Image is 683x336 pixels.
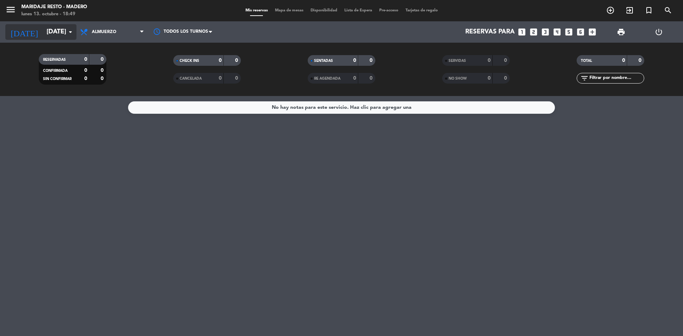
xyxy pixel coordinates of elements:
strong: 0 [84,57,87,62]
strong: 0 [370,58,374,63]
i: power_settings_new [655,28,663,36]
span: Mapa de mesas [271,9,307,12]
div: No hay notas para este servicio. Haz clic para agregar una [272,103,412,112]
strong: 0 [84,68,87,73]
strong: 0 [219,76,222,81]
span: RE AGENDADA [314,77,340,80]
strong: 0 [622,58,625,63]
i: [DATE] [5,24,43,40]
span: Tarjetas de regalo [402,9,441,12]
i: exit_to_app [625,6,634,15]
button: menu [5,4,16,17]
strong: 0 [370,76,374,81]
span: Reservas para [465,28,515,36]
div: LOG OUT [640,21,678,43]
div: Maridaje Resto - Madero [21,4,87,11]
span: SERVIDAS [449,59,466,63]
i: looks_6 [576,27,585,37]
span: TOTAL [581,59,592,63]
span: SIN CONFIRMAR [43,77,72,81]
span: Disponibilidad [307,9,341,12]
span: SENTADAS [314,59,333,63]
i: menu [5,4,16,15]
span: NO SHOW [449,77,467,80]
strong: 0 [235,76,239,81]
i: looks_two [529,27,538,37]
strong: 0 [353,58,356,63]
strong: 0 [488,58,491,63]
strong: 0 [101,76,105,81]
strong: 0 [504,58,508,63]
span: CANCELADA [180,77,202,80]
strong: 0 [235,58,239,63]
span: Mis reservas [242,9,271,12]
i: looks_5 [564,27,573,37]
span: Pre-acceso [376,9,402,12]
i: looks_3 [541,27,550,37]
strong: 0 [84,76,87,81]
i: search [664,6,672,15]
i: filter_list [580,74,589,82]
span: Almuerzo [92,30,116,34]
i: looks_4 [552,27,562,37]
strong: 0 [101,68,105,73]
i: looks_one [517,27,526,37]
span: Lista de Espera [341,9,376,12]
span: CHECK INS [180,59,199,63]
span: RESERVADAS [43,58,66,62]
i: add_circle_outline [606,6,615,15]
strong: 0 [639,58,643,63]
strong: 0 [219,58,222,63]
strong: 0 [101,57,105,62]
strong: 0 [353,76,356,81]
span: print [617,28,625,36]
strong: 0 [504,76,508,81]
strong: 0 [488,76,491,81]
i: turned_in_not [645,6,653,15]
div: lunes 13. octubre - 18:49 [21,11,87,18]
i: arrow_drop_down [66,28,75,36]
span: CONFIRMADA [43,69,68,73]
input: Filtrar por nombre... [589,74,644,82]
i: add_box [588,27,597,37]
